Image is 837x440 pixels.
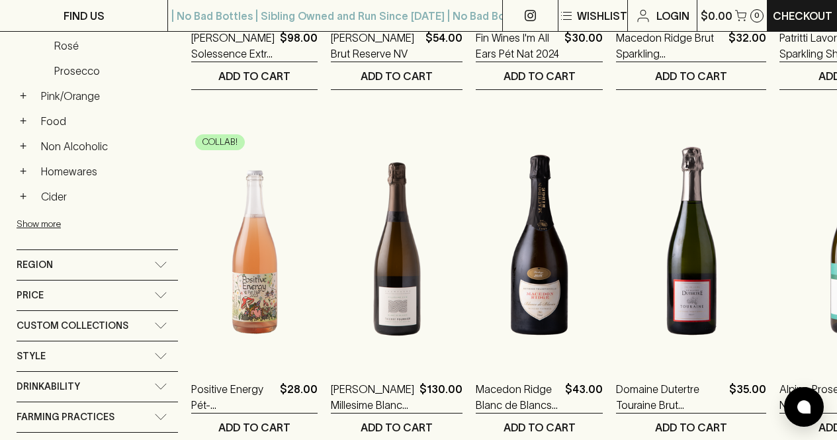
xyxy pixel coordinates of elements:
button: + [17,114,30,128]
p: $98.00 [280,30,318,62]
span: Price [17,287,44,304]
img: Positive Energy Pét-Nat Rosé Blackhearts x Chalmers 2023 [191,130,318,361]
button: + [17,89,30,103]
p: $32.00 [728,30,766,62]
img: Domaine Dutertre Touraine Brut NV [616,130,766,361]
button: ADD TO CART [191,62,318,89]
img: Macedon Ridge Blanc de Blancs 2016 [476,130,603,361]
p: Login [656,8,689,24]
p: $28.00 [280,381,318,413]
button: + [17,165,30,178]
a: Macedon Ridge Blanc de Blancs 2016 [476,381,560,413]
a: Pink/Orange [35,85,178,107]
p: ADD TO CART [504,68,576,84]
div: Price [17,281,178,310]
a: Rosé [48,34,178,57]
p: $130.00 [419,381,463,413]
p: FIND US [64,8,105,24]
a: Macedon Ridge Brut Sparkling [GEOGRAPHIC_DATA] [616,30,723,62]
button: ADD TO CART [616,62,766,89]
p: $30.00 [564,30,603,62]
span: Region [17,257,53,273]
p: Wishlist [577,8,627,24]
p: ADD TO CART [655,68,727,84]
p: ADD TO CART [361,419,433,435]
p: $43.00 [565,381,603,413]
p: $54.00 [425,30,463,62]
span: Custom Collections [17,318,128,334]
p: ADD TO CART [655,419,727,435]
a: Food [35,110,178,132]
div: Drinkability [17,372,178,402]
button: + [17,140,30,153]
p: ADD TO CART [218,68,290,84]
button: + [17,190,30,203]
a: Cider [35,185,178,208]
span: Farming Practices [17,409,114,425]
a: Non Alcoholic [35,135,178,157]
p: ADD TO CART [504,419,576,435]
div: Style [17,341,178,371]
a: [PERSON_NAME] Solessence Extra Brut Champagne NV [191,30,275,62]
button: ADD TO CART [476,62,603,89]
span: Drinkability [17,378,80,395]
div: Custom Collections [17,311,178,341]
p: $35.00 [729,381,766,413]
a: [PERSON_NAME] Brut Reserve NV [331,30,420,62]
p: ADD TO CART [361,68,433,84]
img: Thierry Fournier Millesime Blanc de Blancs 2018 [331,130,463,361]
a: Domaine Dutertre Touraine Brut [GEOGRAPHIC_DATA] [616,381,724,413]
img: bubble-icon [797,400,811,414]
a: Homewares [35,160,178,183]
div: Region [17,250,178,280]
p: $0.00 [701,8,732,24]
a: Prosecco [48,60,178,82]
p: ADD TO CART [218,419,290,435]
p: Checkout [773,8,832,24]
a: Fin Wines I'm All Ears Pét Nat 2024 [476,30,559,62]
a: [PERSON_NAME] Millesime Blanc de Blancs 2018 [331,381,414,413]
a: Positive Energy Pét-[PERSON_NAME] Blackhearts x Chalmers 2023 [191,381,275,413]
p: 0 [754,12,760,19]
button: ADD TO CART [331,62,463,89]
button: Show more [17,210,190,238]
div: Farming Practices [17,402,178,432]
span: Style [17,348,46,365]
